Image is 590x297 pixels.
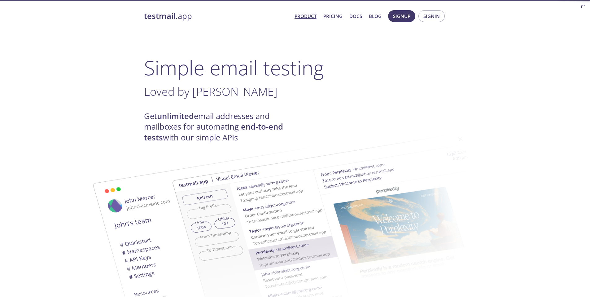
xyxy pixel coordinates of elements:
[144,11,176,21] strong: testmail
[157,111,194,122] strong: unlimited
[295,12,317,20] a: Product
[388,10,415,22] button: Signup
[393,12,410,20] span: Signup
[144,11,290,21] a: testmail.app
[144,111,295,143] h4: Get email addresses and mailboxes for automating with our simple APIs
[323,12,343,20] a: Pricing
[423,12,440,20] span: Signin
[144,121,283,143] strong: end-to-end tests
[144,84,278,99] span: Loved by [PERSON_NAME]
[418,10,445,22] button: Signin
[369,12,382,20] a: Blog
[144,56,446,80] h1: Simple email testing
[349,12,362,20] a: Docs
